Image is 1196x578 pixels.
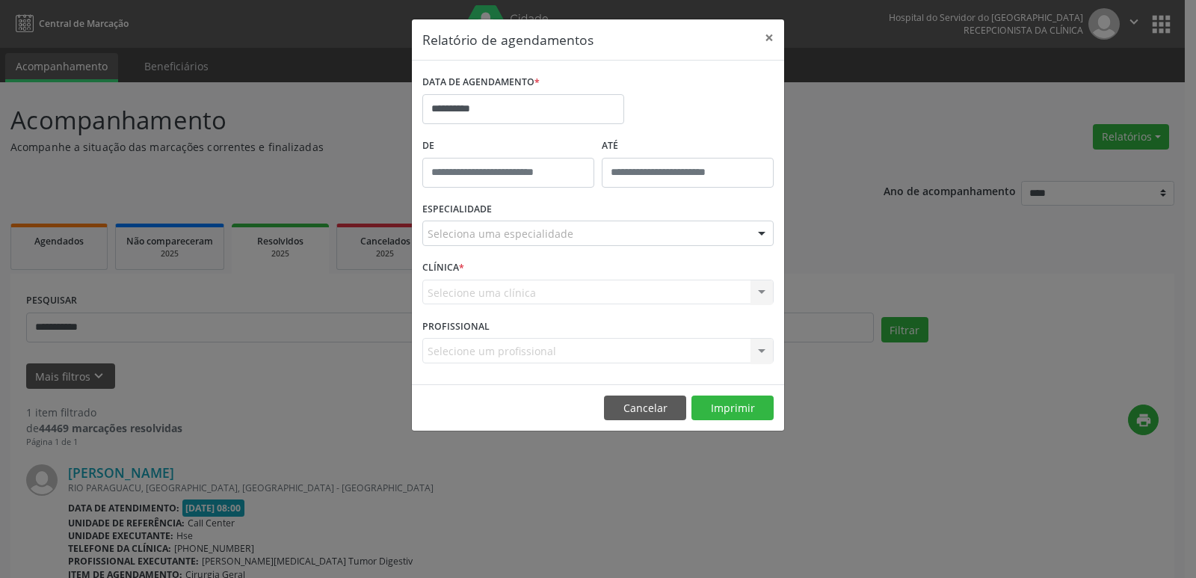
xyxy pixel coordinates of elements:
[754,19,784,56] button: Close
[602,135,774,158] label: ATÉ
[428,226,573,242] span: Seleciona uma especialidade
[604,396,686,421] button: Cancelar
[422,135,594,158] label: De
[422,30,594,49] h5: Relatório de agendamentos
[422,256,464,280] label: CLÍNICA
[422,315,490,338] label: PROFISSIONAL
[422,198,492,221] label: ESPECIALIDADE
[691,396,774,421] button: Imprimir
[422,71,540,94] label: DATA DE AGENDAMENTO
